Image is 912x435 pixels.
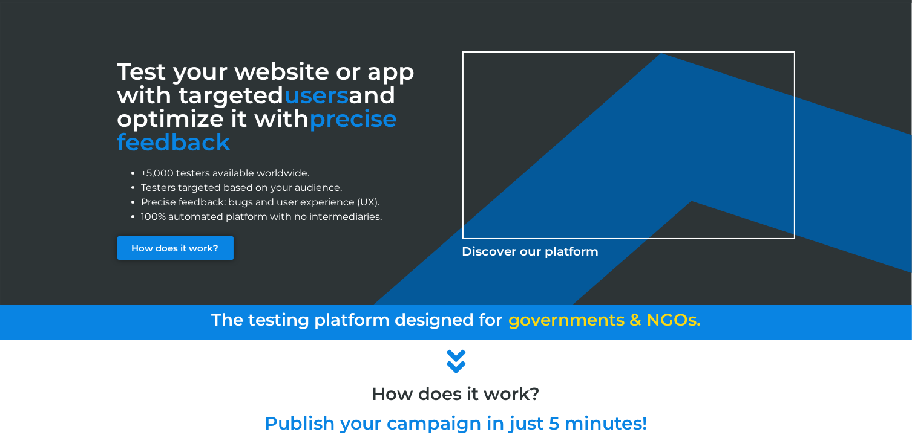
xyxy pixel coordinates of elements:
[597,310,609,330] span: n
[142,181,450,195] li: Testers targeted based on your audience.
[132,243,219,253] span: How does it work?
[117,236,234,260] a: How does it work?
[660,310,674,330] span: G
[142,195,450,210] li: Precise feedback: bugs and user experience (UX).
[629,310,641,330] span: &
[142,210,450,224] li: 100% automated platform with no intermediaries.
[646,310,660,330] span: N
[117,104,398,156] font: precise feedback
[142,166,450,181] li: +5,000 testers available worldwide.
[111,414,801,433] h2: Publish your campaign in just 5 minutes!
[688,310,697,330] span: s
[284,80,349,109] span: users
[211,309,504,330] span: The testing platform designed for
[587,310,597,330] span: e
[616,310,625,330] span: s
[697,310,701,330] span: .
[117,60,450,154] h3: Test your website or app with targeted and optimize it with
[609,310,616,330] span: t
[111,385,801,402] h2: How does it work?
[674,310,688,330] span: O
[462,242,795,260] p: Discover our platform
